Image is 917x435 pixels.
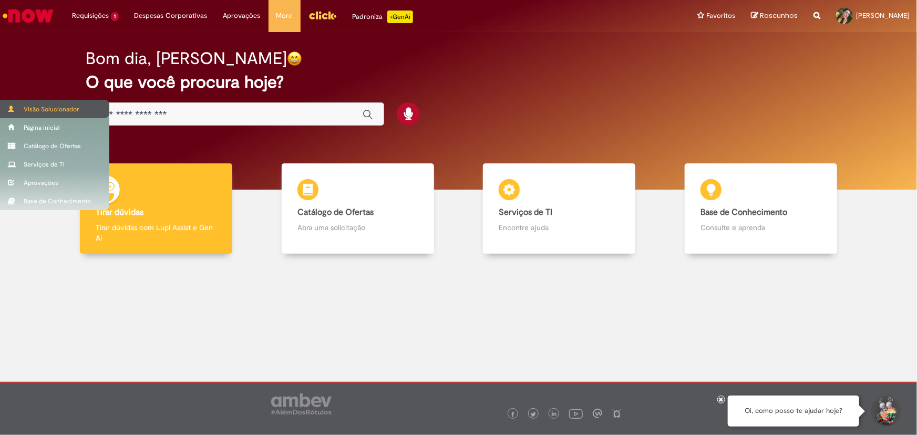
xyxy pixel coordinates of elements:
[257,163,459,254] a: Catálogo de Ofertas Abra uma solicitação
[55,163,257,254] a: Tirar dúvidas Tirar dúvidas com Lupi Assist e Gen Ai
[96,207,143,217] b: Tirar dúvidas
[760,11,798,20] span: Rascunhos
[111,12,119,21] span: 1
[856,11,909,20] span: [PERSON_NAME]
[700,222,821,233] p: Consulte e aprenda
[552,411,557,418] img: logo_footer_linkedin.png
[297,207,374,217] b: Catálogo de Ofertas
[569,407,583,420] img: logo_footer_youtube.png
[287,51,302,66] img: happy-face.png
[612,409,622,418] img: logo_footer_naosei.png
[96,222,217,243] p: Tirar dúvidas com Lupi Assist e Gen Ai
[86,73,831,91] h2: O que você procura hoje?
[271,393,332,415] img: logo_footer_ambev_rotulo_gray.png
[499,222,620,233] p: Encontre ajuda
[593,409,602,418] img: logo_footer_workplace.png
[459,163,661,254] a: Serviços de TI Encontre ajuda
[510,412,516,417] img: logo_footer_facebook.png
[706,11,735,21] span: Favoritos
[223,11,261,21] span: Aprovações
[499,207,552,217] b: Serviços de TI
[72,11,109,21] span: Requisições
[700,207,787,217] b: Base de Conhecimento
[751,11,798,21] a: Rascunhos
[135,11,208,21] span: Despesas Corporativas
[387,11,413,23] p: +GenAi
[1,5,55,26] img: ServiceNow
[353,11,413,23] div: Padroniza
[276,11,293,21] span: More
[86,49,287,68] h2: Bom dia, [PERSON_NAME]
[531,412,536,417] img: logo_footer_twitter.png
[660,163,862,254] a: Base de Conhecimento Consulte e aprenda
[870,396,901,427] button: Iniciar Conversa de Suporte
[728,396,859,427] div: Oi, como posso te ajudar hoje?
[297,222,418,233] p: Abra uma solicitação
[308,7,337,23] img: click_logo_yellow_360x200.png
